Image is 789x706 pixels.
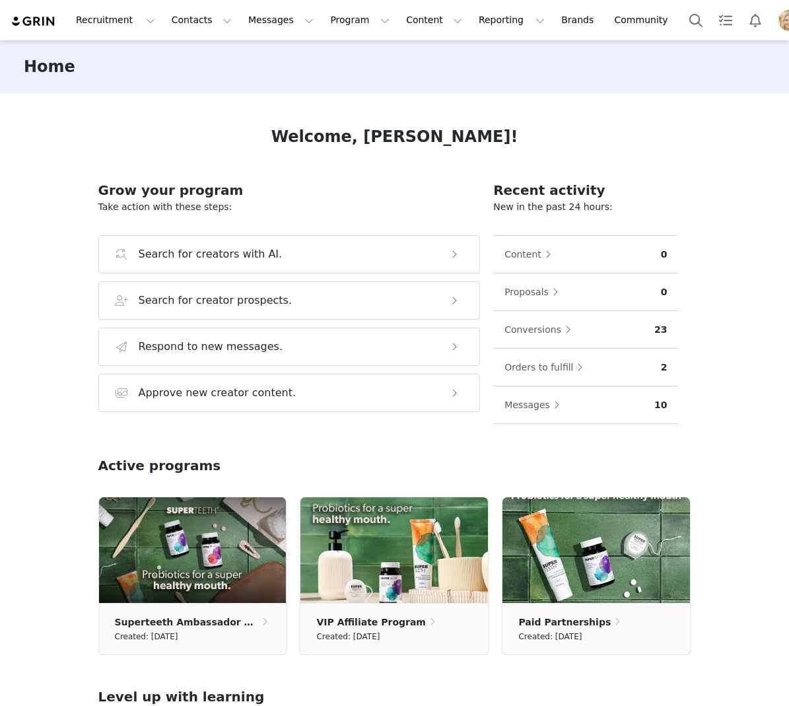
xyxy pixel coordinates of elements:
[504,244,558,265] button: Content
[316,629,380,644] small: Created: [DATE]
[24,55,75,79] h3: Home
[607,5,682,35] a: Community
[98,456,221,476] h2: Active programs
[115,615,259,629] p: Superteeth Ambassador Program
[741,5,770,35] button: Notifications
[240,5,322,35] button: Messages
[98,200,481,214] p: Take action with these steps:
[68,5,163,35] button: Recruitment
[98,235,481,273] button: Search for creators with AI.
[139,293,292,308] h3: Search for creator prospects.
[316,615,425,629] p: VIP Affiliate Program
[493,180,677,200] h2: Recent activity
[553,5,605,35] a: Brands
[504,281,565,302] button: Proposals
[115,629,178,644] small: Created: [DATE]
[271,125,518,149] h1: Welcome, [PERSON_NAME]!
[398,5,470,35] button: Content
[139,339,283,355] h3: Respond to new messages.
[98,281,481,320] button: Search for creator prospects.
[661,285,668,299] p: 0
[164,5,240,35] button: Contacts
[711,5,740,35] a: Tasks
[654,398,667,412] p: 10
[654,323,667,337] p: 23
[493,200,677,214] p: New in the past 24 hours:
[518,629,582,644] small: Created: [DATE]
[139,246,283,262] h3: Search for creators with AI.
[99,497,287,603] img: e5605fb5-faff-4ce6-a5c8-533d3c9ab2c2.jpg
[98,180,481,200] h2: Grow your program
[681,5,710,35] button: Search
[504,319,578,340] button: Conversions
[661,361,668,374] p: 2
[504,394,566,415] button: Messages
[98,328,481,366] button: Respond to new messages.
[11,15,57,28] img: grin logo
[322,5,397,35] button: Program
[300,497,488,603] img: bd614058-2e79-4d8e-a695-7269eaaf20d4.jpg
[504,357,590,378] button: Orders to fulfill
[471,5,553,35] button: Reporting
[661,248,668,262] p: 0
[502,497,690,603] img: 0bcc561e-82a4-42cf-929a-73ff5eefd902.jpg
[518,615,611,629] p: Paid Partnerships
[139,385,296,401] h3: Approve new creator content.
[98,374,481,412] button: Approve new creator content.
